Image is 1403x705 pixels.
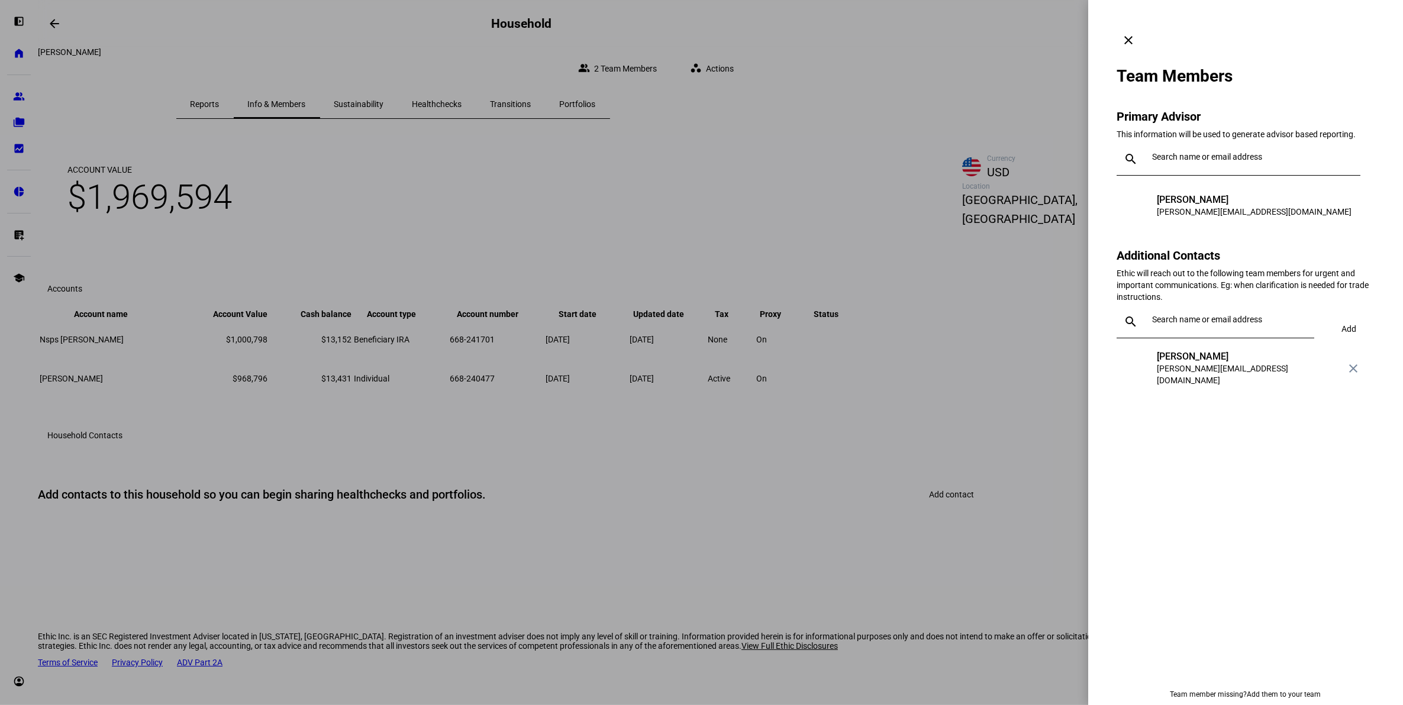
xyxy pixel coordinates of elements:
[1157,194,1352,206] div: [PERSON_NAME]
[1157,206,1352,218] div: [PERSON_NAME][EMAIL_ADDRESS][DOMAIN_NAME]
[1124,351,1147,374] div: BE
[1117,152,1145,166] mat-icon: search
[1117,267,1375,303] div: Ethic will reach out to the following team members for urgent and important communications. Eg: w...
[1117,315,1145,329] mat-icon: search
[1124,194,1147,218] div: NH
[1121,33,1136,47] mat-icon: clear
[1152,315,1310,324] input: Search name or email address
[1247,690,1321,698] a: Add them to your team
[1117,248,1375,263] h3: Additional Contacts
[1346,361,1360,376] mat-icon: close
[1152,152,1356,161] input: Search name or email address
[1170,690,1247,698] span: Team member missing?
[1157,363,1341,386] div: [PERSON_NAME][EMAIL_ADDRESS][DOMAIN_NAME]
[1117,128,1375,140] div: This information will be used to generate advisor based reporting.
[1157,351,1341,363] div: [PERSON_NAME]
[1117,66,1375,86] div: Team Members
[1117,109,1375,124] h3: Primary Advisor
